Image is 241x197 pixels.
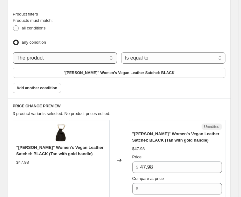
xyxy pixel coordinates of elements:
span: 3 product variants selected. No product prices edited: [13,111,110,116]
span: Products must match: [13,18,53,23]
button: "ANANYA" Women's Vegan Leather Satchel: BLACK [13,68,225,78]
div: $47.98 [16,159,29,166]
div: Product filters [13,11,225,17]
span: any condition [22,40,46,45]
button: Add another condition [13,83,61,93]
span: "[PERSON_NAME]" Women's Vegan Leather Satchel: BLACK [64,70,175,75]
span: all conditions [22,26,45,30]
img: ananya-womens-vegan-leather-satchel-blackthe-collective-192821_80x.jpg [52,124,71,143]
span: Unedited [204,124,219,129]
span: Compare at price [132,176,164,181]
h6: PRICE CHANGE PREVIEW [13,104,225,109]
span: $ [136,165,138,169]
span: $ [136,186,138,191]
div: $47.98 [132,146,145,152]
span: Price [132,155,142,159]
span: "[PERSON_NAME]" Women's Vegan Leather Satchel: BLACK (Tan with gold handle) [16,145,104,156]
span: Add another condition [17,86,57,91]
span: "[PERSON_NAME]" Women's Vegan Leather Satchel: BLACK (Tan with gold handle) [132,131,220,143]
